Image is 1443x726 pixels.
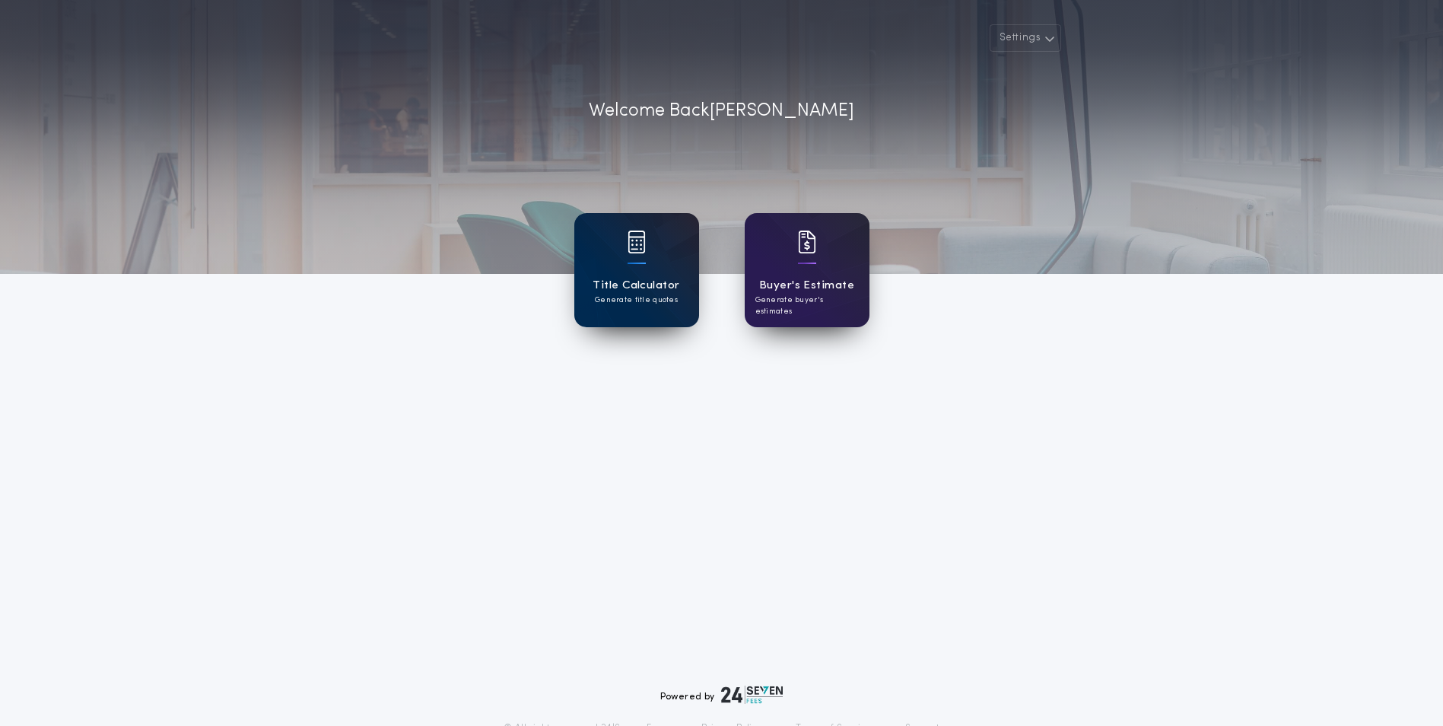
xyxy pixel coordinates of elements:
[798,231,816,253] img: card icon
[589,97,854,125] p: Welcome Back [PERSON_NAME]
[595,295,678,306] p: Generate title quotes
[660,686,783,704] div: Powered by
[574,213,699,327] a: card iconTitle CalculatorGenerate title quotes
[755,295,859,317] p: Generate buyer's estimates
[745,213,869,327] a: card iconBuyer's EstimateGenerate buyer's estimates
[721,686,783,704] img: logo
[759,277,854,295] h1: Buyer's Estimate
[628,231,646,253] img: card icon
[593,277,679,295] h1: Title Calculator
[990,24,1061,52] button: Settings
